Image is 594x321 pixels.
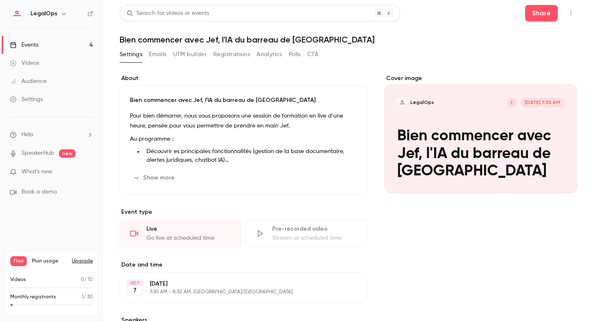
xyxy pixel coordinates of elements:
button: Sélectionneur d’emoji [26,270,33,277]
div: Go live at scheduled time [146,234,232,242]
div: OCT [127,280,142,286]
div: Stream at scheduled time [272,234,358,242]
button: CTA [307,48,318,61]
h6: LegalOps [31,9,57,18]
span: Free [10,256,27,266]
button: Accueil [129,5,145,21]
div: Donnez à l’équipe un moyen de vous contacter : [7,117,135,143]
button: Analytics [257,48,282,61]
div: Operator dit… [7,144,158,212]
h1: Bien commencer avec Jef, l'IA du barreau de [GEOGRAPHIC_DATA] [120,35,577,45]
div: Bonjour, j'ai crée une série d'évènements récurrents. je souhaite envoyer une newsletter à mes ut... [36,41,152,106]
div: user dit… [7,36,158,117]
span: Plan usage [32,258,67,264]
span: Book a demo [21,188,57,196]
span: new [59,149,75,158]
div: LiveGo live at scheduled time [120,220,242,248]
button: Emails [149,48,166,61]
div: Donnez à l’équipe un moyen de vous contacter : [13,122,129,138]
div: Pre-recorded video [272,225,358,233]
div: Bonjour, j'ai crée une série d'évènements récurrents. je souhaite envoyer une newsletter à mes ut... [30,36,158,111]
button: Télécharger la pièce jointe [13,270,19,277]
div: Events [10,41,38,49]
span: 1 [82,295,83,300]
p: Videos [10,276,26,283]
button: Polls [289,48,301,61]
div: Audience [10,77,47,85]
span: Help [21,130,33,139]
button: Settings [120,48,142,61]
li: help-dropdown-opener [10,130,93,139]
p: Monthly registrants [10,293,56,301]
div: Fermer [145,5,160,20]
button: Start recording [52,270,59,277]
p: / 30 [82,293,93,301]
span: What's new [21,168,52,176]
p: Bien commencer avec Jef, l'IA du barreau de [GEOGRAPHIC_DATA] [130,96,358,104]
label: Cover image [384,74,577,83]
h1: Operator [40,3,69,9]
button: UTM builder [173,48,207,61]
button: Sélectionneur de fichier gif [39,270,46,277]
button: Share [525,5,558,21]
label: About [120,74,368,83]
div: Live [146,225,232,233]
div: Videos [10,59,39,67]
button: Show more [130,171,179,184]
p: / 10 [81,276,93,283]
p: [DATE] [150,280,324,288]
div: Search for videos or events [127,9,209,18]
button: Upgrade [72,258,93,264]
p: 7 [133,286,137,295]
p: Pour bien démarrer, nous vous proposons une session de formation en live d’une heure, pensée pour... [130,111,358,131]
li: Découvrir es principales fonctionnalités (gestion de la base documentaire, alertes juridiques, ch... [143,147,358,165]
img: LegalOps [10,7,24,20]
a: SpeakerHub [21,149,54,158]
button: Envoyer un message… [141,267,155,280]
section: Cover image [384,74,577,193]
div: Pre-recorded videoStream at scheduled time [245,220,368,248]
button: Registrations [213,48,250,61]
input: Enter your email [17,181,148,189]
p: Au programme : [130,134,358,144]
div: Vous recevrez une notification ici et par e-mail [17,158,148,178]
p: 7:30 AM - 8:30 AM, [GEOGRAPHIC_DATA]/[GEOGRAPHIC_DATA] [150,289,324,295]
img: Profile image for Operator [24,6,37,19]
span: 0 [81,277,84,282]
div: Settings [10,95,43,104]
textarea: Envoyer un message... [7,253,158,267]
button: go back [5,5,21,21]
label: Date and time [120,261,368,269]
div: Operator dit… [7,117,158,144]
p: Event type [120,208,368,216]
p: L'équipe peut également vous aider [40,9,127,22]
